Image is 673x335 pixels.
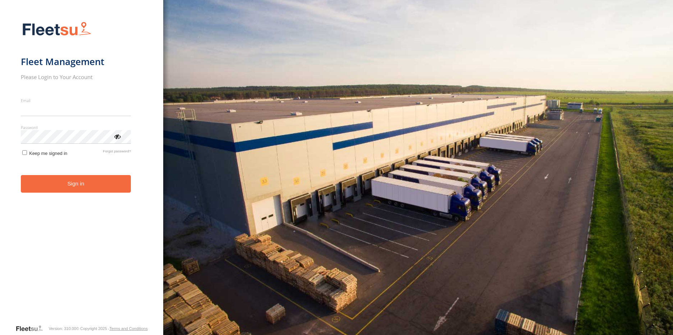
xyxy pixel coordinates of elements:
input: Keep me signed in [22,150,27,155]
div: Version: 310.00 [49,326,76,331]
h1: Fleet Management [21,56,131,68]
button: Sign in [21,175,131,193]
h2: Please Login to Your Account [21,73,131,81]
span: Keep me signed in [29,151,67,156]
form: main [21,17,143,324]
a: Forgot password? [103,149,131,156]
a: Terms and Conditions [109,326,147,331]
a: Visit our Website [15,325,49,332]
label: Email [21,98,131,103]
img: Fleetsu [21,20,93,38]
div: © Copyright 2025 - [76,326,148,331]
div: ViewPassword [114,133,121,140]
label: Password [21,125,131,130]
